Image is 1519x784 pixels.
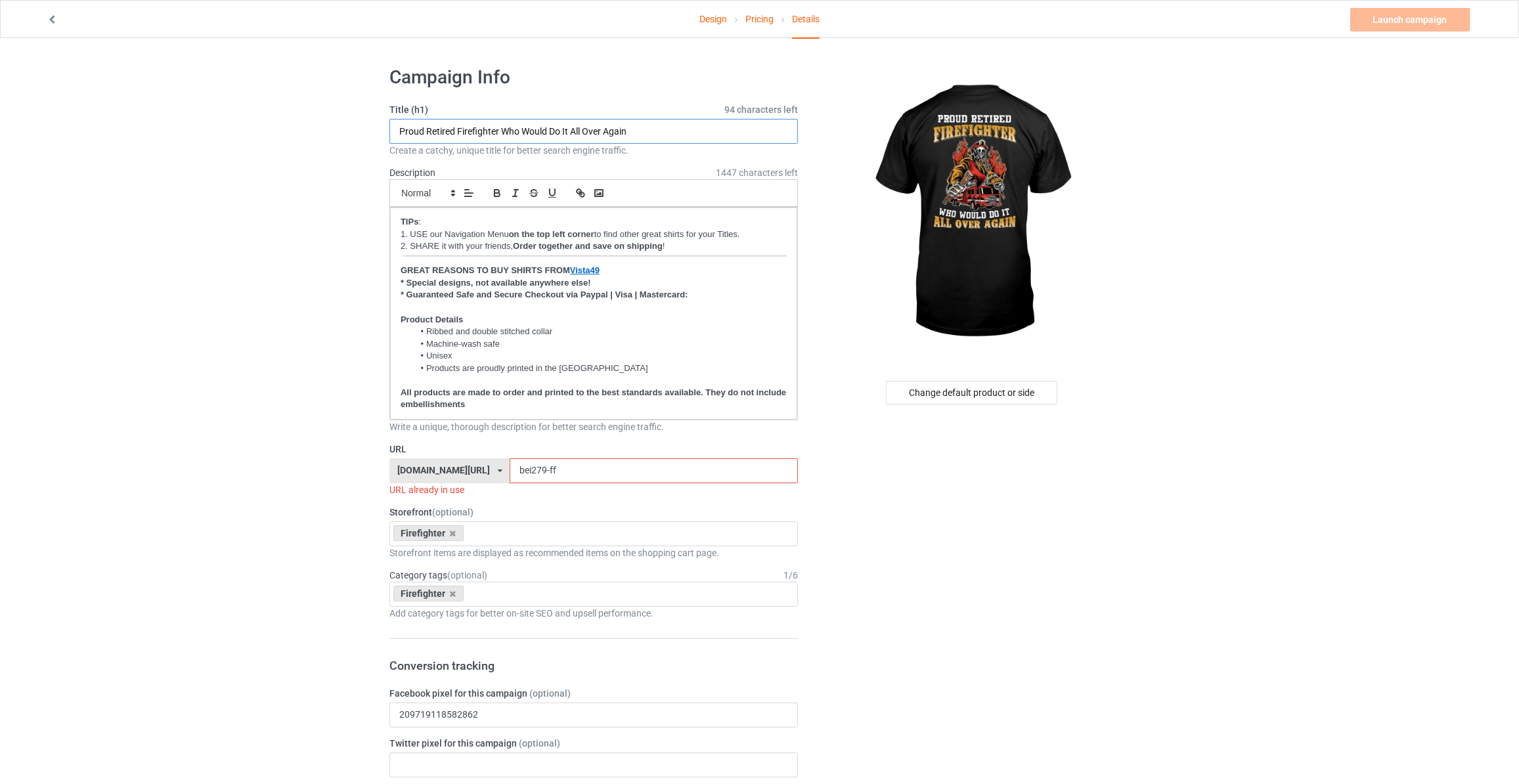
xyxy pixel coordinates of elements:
label: URL [389,443,798,456]
div: Add category tags for better on-site SEO and upsell performance. [389,607,798,620]
strong: * Guaranteed Safe and Secure Checkout via Paypal | Visa | Mastercard: [401,290,688,299]
img: Screenshot_at_Jul_03_11-49-29.png [401,254,787,261]
label: Facebook pixel for this campaign [389,687,798,700]
div: URL already in use [389,483,798,496]
p: 1. USE our Navigation Menu to find other great shirts for your Titles. [401,229,787,241]
strong: Order together and save on shipping [513,241,663,251]
div: Create a catchy, unique title for better search engine traffic. [389,144,798,157]
h3: Conversion tracking [389,658,798,673]
span: 1447 characters left [716,166,798,179]
li: Ribbed and double stitched collar [414,326,787,338]
li: Machine-wash safe [414,338,787,350]
div: Firefighter [393,586,464,601]
strong: * Special designs, not available anywhere else! [401,278,591,288]
label: Category tags [389,569,487,582]
div: Firefighter [393,525,464,541]
strong: on the top left corner [509,229,594,239]
strong: All products are made to order and printed to the best standards available. They do not include e... [401,387,789,410]
div: [DOMAIN_NAME][URL] [397,466,490,475]
span: (optional) [432,507,473,517]
li: Unisex [414,350,787,362]
div: Change default product or side [886,381,1057,404]
span: (optional) [447,570,487,580]
div: Write a unique, thorough description for better search engine traffic. [389,420,798,433]
label: Storefront [389,506,798,519]
a: Pricing [745,1,774,37]
p: : [401,216,787,229]
label: Twitter pixel for this campaign [389,737,798,750]
strong: TIPs [401,217,418,227]
a: Vista49 [570,265,600,275]
h1: Campaign Info [389,66,798,89]
strong: GREAT REASONS TO BUY SHIRTS FROM [401,265,570,275]
strong: Product Details [401,315,463,324]
div: 1 / 6 [783,569,798,582]
a: Design [699,1,727,37]
div: Storefront items are displayed as recommended items on the shopping cart page. [389,546,798,559]
li: Products are proudly printed in the [GEOGRAPHIC_DATA] [414,362,787,374]
label: Title (h1) [389,103,798,116]
span: 94 characters left [724,103,798,116]
span: (optional) [529,688,571,699]
span: (optional) [519,738,560,749]
p: 2. SHARE it with your friends, ! [401,240,787,253]
label: Description [389,167,435,178]
div: Details [792,1,820,39]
